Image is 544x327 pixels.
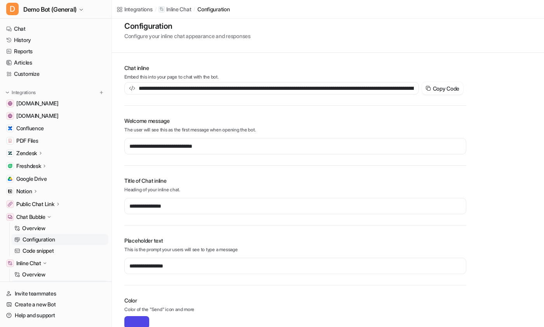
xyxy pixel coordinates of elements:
[22,271,45,278] p: Overview
[11,234,108,245] a: Configuration
[117,5,153,13] a: Integrations
[3,35,108,45] a: History
[23,247,54,255] p: Code snippet
[11,269,108,280] a: Overview
[16,259,41,267] p: Inline Chat
[124,32,251,40] p: Configure your inline chat appearance and responses
[3,310,108,321] a: Help and support
[5,90,10,95] img: expand menu
[23,236,55,243] p: Configuration
[124,73,466,80] p: Embed this into your page to chat with the bot.
[3,89,38,96] button: Integrations
[3,123,108,134] a: ConfluenceConfluence
[124,126,466,133] p: The user will see this as the first message when opening the bot.
[124,246,466,253] p: This is the prompt your users will see to type a message
[3,173,108,184] a: Google DriveGoogle Drive
[22,224,45,232] p: Overview
[16,149,37,157] p: Zendesk
[16,187,32,195] p: Notion
[16,162,41,170] p: Freshdesk
[124,236,466,245] h2: Placeholder text
[8,101,12,106] img: www.airbnb.com
[3,68,108,79] a: Customize
[422,82,463,94] button: Copy Code
[124,177,466,185] h2: Title of Chat inline
[8,189,12,194] img: Notion
[3,46,108,57] a: Reports
[155,6,157,13] span: /
[16,175,47,183] span: Google Drive
[3,57,108,68] a: Articles
[194,6,195,13] span: /
[124,64,466,72] h2: Chat inline
[8,261,12,266] img: Inline Chat
[3,135,108,146] a: PDF FilesPDF Files
[11,245,108,256] a: Code snippet
[12,89,36,96] p: Integrations
[11,223,108,234] a: Overview
[8,202,12,206] img: Public Chat Link
[166,5,191,13] p: Inline Chat
[23,4,77,15] span: Demo Bot (General)
[16,213,45,221] p: Chat Bubble
[124,186,466,193] p: Heading of your inline chat.
[124,117,466,125] h2: Welcome message
[16,200,54,208] p: Public Chat Link
[8,114,12,118] img: www.atlassian.com
[124,20,251,32] h1: Configuration
[8,151,12,156] img: Zendesk
[8,126,12,131] img: Confluence
[3,98,108,109] a: www.airbnb.com[DOMAIN_NAME]
[99,90,104,95] img: menu_add.svg
[8,215,12,219] img: Chat Bubble
[16,137,38,145] span: PDF Files
[159,5,191,13] a: Inline Chat
[8,138,12,143] img: PDF Files
[6,3,19,15] span: D
[124,306,466,315] p: Color of the "Send" icon and more
[3,23,108,34] a: Chat
[8,177,12,181] img: Google Drive
[16,124,44,132] span: Confluence
[124,296,466,304] h2: Color
[3,288,108,299] a: Invite teammates
[3,299,108,310] a: Create a new Bot
[124,5,153,13] div: Integrations
[16,112,58,120] span: [DOMAIN_NAME]
[8,164,12,168] img: Freshdesk
[197,5,230,13] a: configuration
[16,100,58,107] span: [DOMAIN_NAME]
[3,110,108,121] a: www.atlassian.com[DOMAIN_NAME]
